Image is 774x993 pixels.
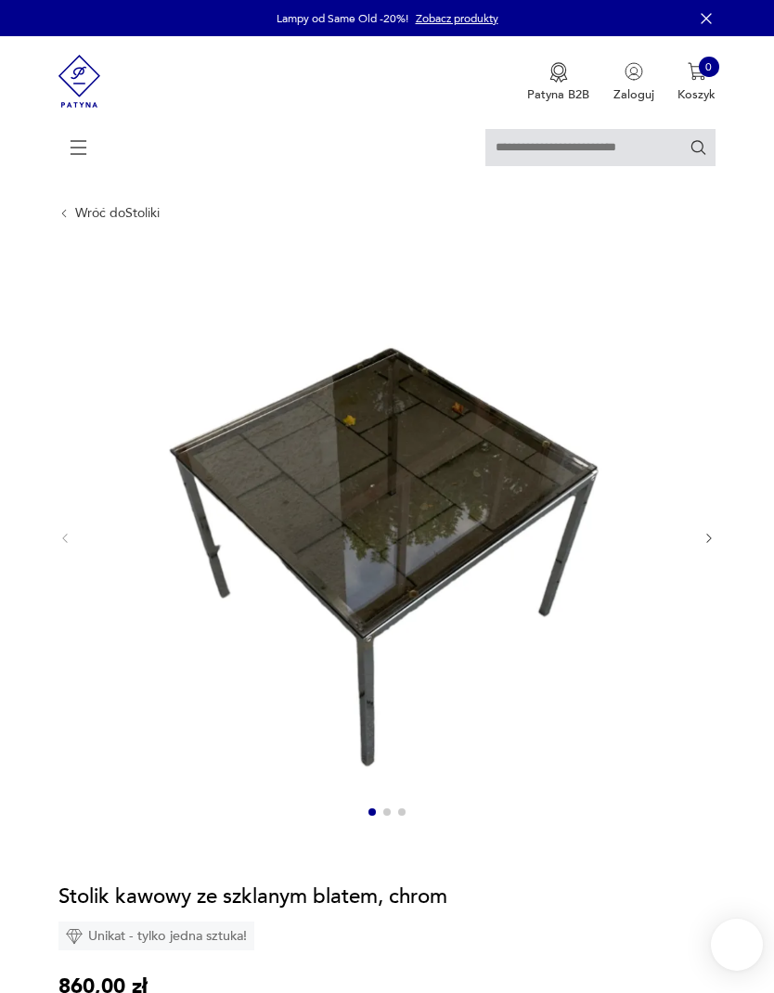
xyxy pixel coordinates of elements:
img: Ikonka użytkownika [625,62,643,81]
a: Wróć doStoliki [75,206,160,221]
div: 0 [699,57,719,77]
button: Szukaj [690,138,707,156]
img: Patyna - sklep z meblami i dekoracjami vintage [58,36,101,126]
img: Ikona diamentu [66,928,83,945]
a: Ikona medaluPatyna B2B [527,62,589,103]
button: Zaloguj [613,62,654,103]
img: Ikona koszyka [688,62,706,81]
div: Unikat - tylko jedna sztuka! [58,922,254,950]
a: Zobacz produkty [416,11,498,26]
img: Ikona medalu [549,62,568,83]
button: 0Koszyk [677,62,716,103]
p: Koszyk [677,86,716,103]
button: Patyna B2B [527,62,589,103]
p: Lampy od Same Old -20%! [277,11,408,26]
img: Zdjęcie produktu Stolik kawowy ze szklanym blatem, chrom [86,251,680,822]
h1: Stolik kawowy ze szklanym blatem, chrom [58,883,447,910]
p: Patyna B2B [527,86,589,103]
p: Zaloguj [613,86,654,103]
iframe: Smartsupp widget button [711,919,763,971]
